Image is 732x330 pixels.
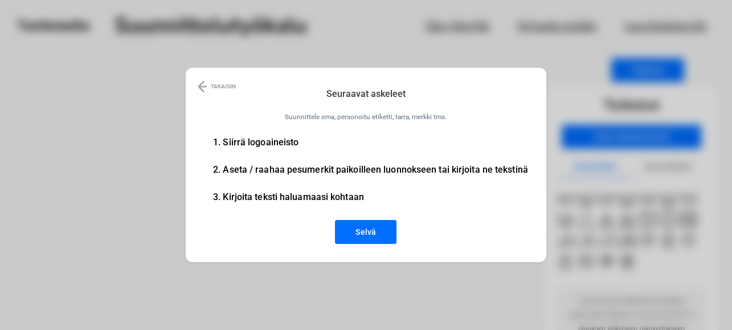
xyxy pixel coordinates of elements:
h3: Seuraavat askeleet [326,86,406,102]
p: Suunnittele oma, personoitu etiketti, tarra, merkki tms. [258,111,473,132]
li: 2. Aseta / raahaa pesumerkit paikoilleen luonnokseen tai kirjoita ne tekstinä [213,165,528,174]
li: 3. Kirjoita teksti haluamaasi kohtaan [213,193,528,202]
li: 1. Siirrä logoaineisto [213,138,528,147]
p: TAKAISIN [211,80,236,93]
img: Back [198,80,207,93]
button: Selvä [335,220,396,244]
